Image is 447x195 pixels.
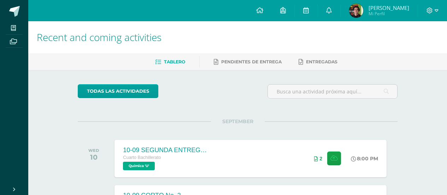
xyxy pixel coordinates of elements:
[123,155,161,160] span: Cuarto Bachillerato
[349,4,363,18] img: b1b5c3d4f8297bb08657cb46f4e7b43e.png
[78,84,158,98] a: todas las Actividades
[164,59,185,64] span: Tablero
[314,156,322,161] div: Archivos entregados
[155,56,185,68] a: Tablero
[123,147,208,154] div: 10-09 SEGUNDA ENTREGA DE GUÍA
[88,153,99,161] div: 10
[214,56,282,68] a: Pendientes de entrega
[268,85,397,98] input: Busca una actividad próxima aquí...
[369,4,409,11] span: [PERSON_NAME]
[211,118,265,125] span: SEPTEMBER
[306,59,337,64] span: Entregadas
[88,148,99,153] div: WED
[351,155,378,162] div: 8:00 PM
[369,11,409,17] span: Mi Perfil
[221,59,282,64] span: Pendientes de entrega
[37,30,161,44] span: Recent and coming activities
[319,156,322,161] span: 2
[299,56,337,68] a: Entregadas
[123,162,155,170] span: Química 'U'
